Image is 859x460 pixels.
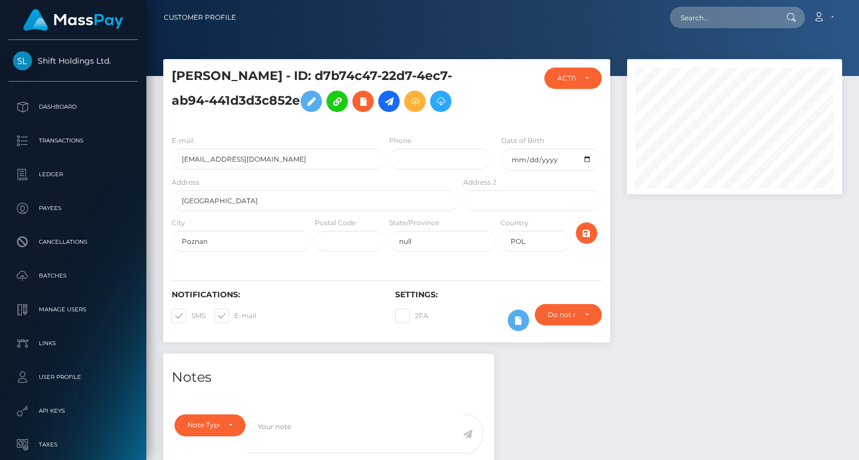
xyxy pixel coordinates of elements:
[548,310,576,319] div: Do not require
[13,301,133,318] p: Manage Users
[187,421,220,430] div: Note Type
[8,329,138,358] a: Links
[315,218,356,228] label: Postal Code
[172,290,378,300] h6: Notifications:
[172,368,486,387] h4: Notes
[13,99,133,115] p: Dashboard
[395,290,602,300] h6: Settings:
[164,6,236,29] a: Customer Profile
[13,267,133,284] p: Batches
[389,218,439,228] label: State/Province
[8,431,138,459] a: Taxes
[544,68,602,89] button: ACTIVE
[172,68,453,118] h5: [PERSON_NAME] - ID: d7b74c47-22d7-4ec7-ab94-441d3d3c852e
[172,177,199,187] label: Address
[23,9,123,31] img: MassPay Logo
[13,166,133,183] p: Ledger
[13,436,133,453] p: Taxes
[500,218,529,228] label: Country
[670,7,776,28] input: Search...
[557,74,576,83] div: ACTIVE
[214,309,256,323] label: E-mail
[13,51,32,70] img: Shift Holdings Ltd.
[8,93,138,121] a: Dashboard
[501,136,544,146] label: Date of Birth
[395,309,428,323] label: 2FA
[175,414,245,436] button: Note Type
[13,200,133,217] p: Payees
[8,160,138,189] a: Ledger
[463,177,496,187] label: Address 2
[13,132,133,149] p: Transactions
[8,56,138,66] span: Shift Holdings Ltd.
[535,304,602,325] button: Do not require
[8,363,138,391] a: User Profile
[8,127,138,155] a: Transactions
[8,262,138,290] a: Batches
[172,136,194,146] label: E-mail
[13,335,133,352] p: Links
[8,194,138,222] a: Payees
[378,91,400,112] a: Initiate Payout
[389,136,411,146] label: Phone
[8,228,138,256] a: Cancellations
[13,369,133,386] p: User Profile
[13,234,133,251] p: Cancellations
[172,218,185,228] label: City
[8,296,138,324] a: Manage Users
[8,397,138,425] a: API Keys
[172,309,205,323] label: SMS
[13,403,133,419] p: API Keys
